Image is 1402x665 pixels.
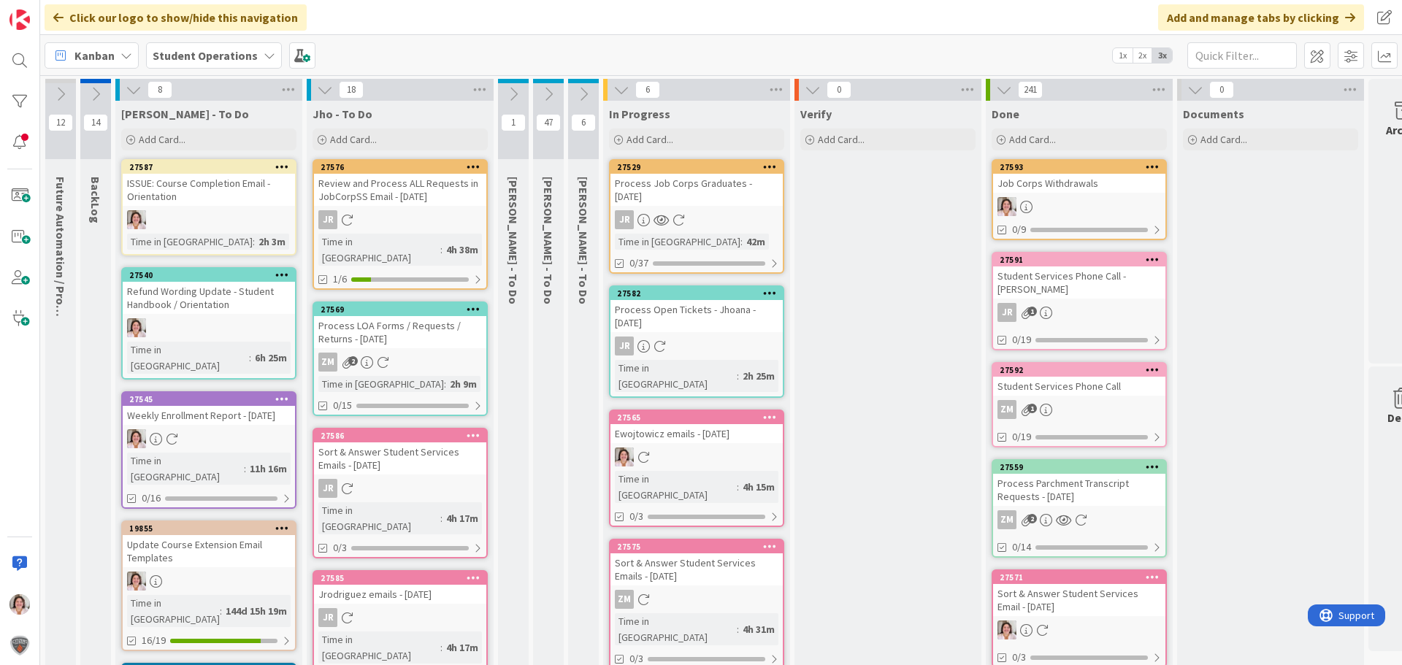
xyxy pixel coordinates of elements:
div: 27582 [610,287,783,300]
div: Process Parchment Transcript Requests - [DATE] [993,474,1165,506]
span: : [740,234,743,250]
img: EW [997,620,1016,639]
span: 1 [1027,404,1037,413]
span: Documents [1183,107,1244,121]
img: EW [127,210,146,229]
div: JR [318,210,337,229]
div: 27585Jrodriguez emails - [DATE] [314,572,486,604]
span: Add Card... [1200,133,1247,146]
div: JR [314,210,486,229]
span: 1/6 [333,272,347,287]
div: 42m [743,234,769,250]
div: ZM [610,590,783,609]
span: 18 [339,81,364,99]
a: 27593Job Corps WithdrawalsEW0/9 [992,159,1167,240]
span: Future Automation / Process Building [53,177,68,375]
span: Verify [800,107,832,121]
div: 27565 [610,411,783,424]
div: 27591 [993,253,1165,266]
div: 27529 [617,162,783,172]
span: : [253,234,255,250]
span: 1 [1027,307,1037,316]
span: Zaida - To Do [506,177,521,304]
a: 27592Student Services Phone CallZM0/19 [992,362,1167,447]
div: 27593Job Corps Withdrawals [993,161,1165,193]
span: 0/16 [142,491,161,506]
div: Time in [GEOGRAPHIC_DATA] [318,376,444,392]
div: 27545 [129,394,295,404]
div: ZM [993,400,1165,419]
input: Quick Filter... [1187,42,1297,69]
div: JR [318,608,337,627]
div: Process Open Tickets - Jhoana - [DATE] [610,300,783,332]
a: 27569Process LOA Forms / Requests / Returns - [DATE]ZMTime in [GEOGRAPHIC_DATA]:2h 9m0/15 [313,301,488,416]
div: 27569 [321,304,486,315]
div: 27586Sort & Answer Student Services Emails - [DATE] [314,429,486,474]
div: 27575 [617,542,783,552]
span: Eric - To Do [541,177,556,304]
div: 2h 3m [255,234,289,250]
div: ZM [314,353,486,372]
div: 27559 [993,461,1165,474]
div: Sort & Answer Student Services Email - [DATE] [993,584,1165,616]
span: 47 [536,114,561,131]
div: Add and manage tabs by clicking [1158,4,1364,31]
div: 27575Sort & Answer Student Services Emails - [DATE] [610,540,783,585]
div: 27540Refund Wording Update - Student Handbook / Orientation [123,269,295,314]
img: EW [615,447,634,466]
div: 4h 31m [739,621,778,637]
span: Amanda - To Do [576,177,591,304]
div: ZM [997,400,1016,419]
div: EW [123,318,295,337]
div: Update Course Extension Email Templates [123,535,295,567]
span: 6 [571,114,596,131]
div: Time in [GEOGRAPHIC_DATA] [615,471,737,503]
span: 0/3 [629,509,643,524]
div: 27576 [321,162,486,172]
div: 27586 [321,431,486,441]
div: Time in [GEOGRAPHIC_DATA] [127,453,244,485]
div: Process LOA Forms / Requests / Returns - [DATE] [314,316,486,348]
div: 27559 [1000,462,1165,472]
div: 4h 17m [443,510,482,526]
div: EW [993,620,1165,639]
div: 4h 15m [739,479,778,495]
span: 3x [1152,48,1172,63]
div: Weekly Enrollment Report - [DATE] [123,406,295,425]
div: ZM [318,353,337,372]
span: 2x [1133,48,1152,63]
div: 19855 [123,522,295,535]
div: 27592 [1000,365,1165,375]
div: ZM [997,510,1016,529]
div: ZM [615,590,634,609]
div: Sort & Answer Student Services Emails - [DATE] [610,553,783,585]
span: Emilie - To Do [121,107,249,121]
span: 0/9 [1012,222,1026,237]
span: Add Card... [627,133,673,146]
span: 2 [1027,514,1037,523]
div: 27571 [1000,572,1165,583]
span: BackLog [88,177,103,223]
span: 1 [501,114,526,131]
div: 2h 25m [739,368,778,384]
div: 27591 [1000,255,1165,265]
a: 27559Process Parchment Transcript Requests - [DATE]ZM0/14 [992,459,1167,558]
div: EW [123,429,295,448]
span: 0/37 [629,255,648,271]
a: 27586Sort & Answer Student Services Emails - [DATE]JRTime in [GEOGRAPHIC_DATA]:4h 17m0/3 [313,428,488,558]
div: 27529 [610,161,783,174]
span: 0/3 [333,540,347,556]
span: 6 [635,81,660,99]
span: Add Card... [1009,133,1056,146]
div: 27587 [129,162,295,172]
div: Ewojtowicz emails - [DATE] [610,424,783,443]
span: Done [992,107,1019,121]
div: JR [997,303,1016,322]
a: 27565Ewojtowicz emails - [DATE]EWTime in [GEOGRAPHIC_DATA]:4h 15m0/3 [609,410,784,527]
img: avatar [9,635,30,656]
div: Time in [GEOGRAPHIC_DATA] [615,234,740,250]
div: Job Corps Withdrawals [993,174,1165,193]
div: 27565 [617,412,783,423]
div: JR [610,337,783,355]
a: 27529Process Job Corps Graduates - [DATE]JRTime in [GEOGRAPHIC_DATA]:42m0/37 [609,159,784,274]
